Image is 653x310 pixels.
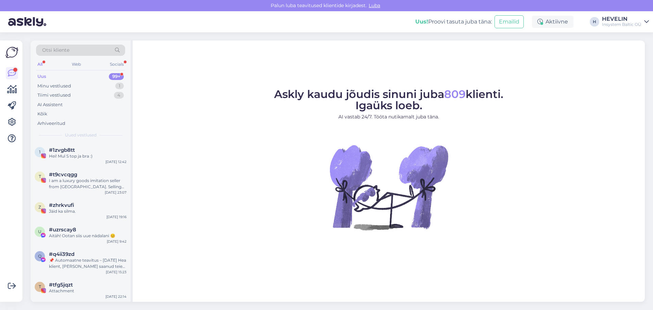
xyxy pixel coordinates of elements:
[37,83,71,89] div: Minu vestlused
[328,126,450,248] img: No Chat active
[49,257,127,270] div: 📌 Automaatne teavitus – [DATE] Hea klient, [PERSON_NAME] saanud teie lehe kohta tagasisidet ja pl...
[49,178,127,190] div: I am a luxury goods imitation seller from [GEOGRAPHIC_DATA]. Selling luxury goods imitations, inc...
[367,2,382,9] span: Luba
[444,87,466,101] span: 809
[5,46,18,59] img: Askly Logo
[105,190,127,195] div: [DATE] 23:07
[38,254,41,259] span: q
[108,60,125,69] div: Socials
[37,111,47,117] div: Kõik
[602,16,649,27] a: HEVELINInsystem Baltic OÜ
[49,227,76,233] span: #uzrscay8
[109,73,124,80] div: 99+
[37,92,71,99] div: Tiimi vestlused
[106,270,127,275] div: [DATE] 15:23
[415,18,492,26] div: Proovi tasuta juba täna:
[49,208,127,214] div: Jäid ka silma.
[49,172,77,178] span: #t9cvcqgg
[39,149,40,154] span: 1
[49,282,73,288] span: #tfg5jqzt
[495,15,524,28] button: Emailid
[38,205,41,210] span: z
[37,120,65,127] div: Arhiveeritud
[38,229,41,234] span: u
[39,174,41,179] span: t
[107,239,127,244] div: [DATE] 9:42
[42,47,69,54] span: Otsi kliente
[36,60,44,69] div: All
[105,294,127,299] div: [DATE] 22:14
[49,288,127,294] div: Attachment
[65,132,97,138] span: Uued vestlused
[602,16,641,22] div: HEVELIN
[70,60,82,69] div: Web
[532,16,573,28] div: Aktiivne
[49,233,127,239] div: Aitäh! Ootan siis uue nädalani 😊
[49,202,74,208] span: #zhrkvufi
[602,22,641,27] div: Insystem Baltic OÜ
[106,214,127,219] div: [DATE] 19:16
[590,17,599,27] div: H
[49,147,75,153] span: #1zvgb8tt
[114,92,124,99] div: 4
[274,113,503,120] p: AI vastab 24/7. Tööta nutikamalt juba täna.
[39,284,41,289] span: t
[37,73,46,80] div: Uus
[115,83,124,89] div: 1
[37,101,63,108] div: AI Assistent
[49,153,127,159] div: Hei! Mul S top ja bra :)
[105,159,127,164] div: [DATE] 12:42
[274,87,503,112] span: Askly kaudu jõudis sinuni juba klienti. Igaüks loeb.
[49,251,74,257] span: #q4ii39zd
[415,18,428,25] b: Uus!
